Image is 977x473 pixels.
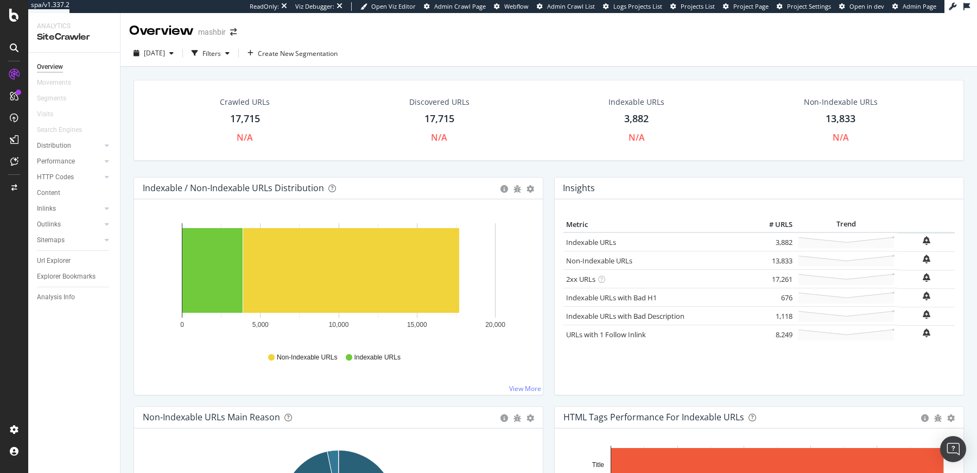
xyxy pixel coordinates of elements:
[371,2,416,10] span: Open Viz Editor
[723,2,769,11] a: Project Page
[804,97,878,108] div: Non-Indexable URLs
[624,112,649,126] div: 3,882
[613,2,662,10] span: Logs Projects List
[563,217,752,233] th: Metric
[563,412,744,422] div: HTML Tags Performance for Indexable URLs
[37,172,101,183] a: HTTP Codes
[37,124,82,136] div: Search Engines
[37,93,66,104] div: Segments
[37,219,61,230] div: Outlinks
[940,436,966,462] div: Open Intercom Messenger
[424,2,486,11] a: Admin Crawl Page
[143,182,324,193] div: Indexable / Non-Indexable URLs Distribution
[923,329,930,337] div: bell-plus
[566,311,684,321] a: Indexable URLs with Bad Description
[129,45,178,62] button: [DATE]
[37,93,77,104] a: Segments
[752,251,795,270] td: 13,833
[681,2,715,10] span: Projects List
[431,131,447,144] div: N/A
[187,45,234,62] button: Filters
[603,2,662,11] a: Logs Projects List
[629,131,645,144] div: N/A
[37,292,112,303] a: Analysis Info
[360,2,416,11] a: Open Viz Editor
[37,109,53,120] div: Visits
[37,77,82,89] a: Movements
[892,2,936,11] a: Admin Page
[494,2,529,11] a: Webflow
[129,22,194,40] div: Overview
[277,353,337,362] span: Non-Indexable URLs
[921,414,929,422] div: circle-info
[903,2,936,10] span: Admin Page
[826,112,855,126] div: 13,833
[180,321,184,329] text: 0
[37,187,60,199] div: Content
[563,181,595,195] h4: Insights
[485,321,505,329] text: 20,000
[547,2,595,10] span: Admin Crawl List
[37,203,101,215] a: Inlinks
[923,236,930,245] div: bell-plus
[839,2,884,11] a: Open in dev
[144,48,165,58] span: 2025 Aug. 28th
[37,219,101,230] a: Outlinks
[934,414,942,422] div: bug
[434,2,486,10] span: Admin Crawl Page
[670,2,715,11] a: Projects List
[752,270,795,288] td: 17,261
[37,77,71,89] div: Movements
[526,414,534,422] div: gear
[37,156,75,167] div: Performance
[202,49,221,58] div: Filters
[608,97,664,108] div: Indexable URLs
[230,28,237,36] div: arrow-right-arrow-left
[354,353,401,362] span: Indexable URLs
[513,414,521,422] div: bug
[733,2,769,10] span: Project Page
[923,273,930,282] div: bell-plus
[849,2,884,10] span: Open in dev
[787,2,831,10] span: Project Settings
[424,112,454,126] div: 17,715
[592,461,605,469] text: Title
[329,321,349,329] text: 10,000
[777,2,831,11] a: Project Settings
[923,255,930,263] div: bell-plus
[250,2,279,11] div: ReadOnly:
[37,156,101,167] a: Performance
[526,185,534,193] div: gear
[566,274,595,284] a: 2xx URLs
[752,307,795,325] td: 1,118
[37,172,74,183] div: HTTP Codes
[500,185,508,193] div: circle-info
[37,235,101,246] a: Sitemaps
[143,217,535,343] svg: A chart.
[566,256,632,266] a: Non-Indexable URLs
[923,310,930,319] div: bell-plus
[37,271,112,282] a: Explorer Bookmarks
[566,330,646,339] a: URLs with 1 Follow Inlink
[37,61,63,73] div: Overview
[237,131,253,144] div: N/A
[295,2,334,11] div: Viz Debugger:
[37,140,71,152] div: Distribution
[504,2,529,10] span: Webflow
[566,237,616,247] a: Indexable URLs
[258,49,338,58] span: Create New Segmentation
[230,112,260,126] div: 17,715
[243,45,342,62] button: Create New Segmentation
[37,140,101,152] a: Distribution
[37,203,56,215] div: Inlinks
[795,217,898,233] th: Trend
[37,255,112,267] a: Url Explorer
[37,187,112,199] a: Content
[833,131,849,144] div: N/A
[37,61,112,73] a: Overview
[220,97,270,108] div: Crawled URLs
[752,325,795,344] td: 8,249
[923,292,930,300] div: bell-plus
[37,235,65,246] div: Sitemaps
